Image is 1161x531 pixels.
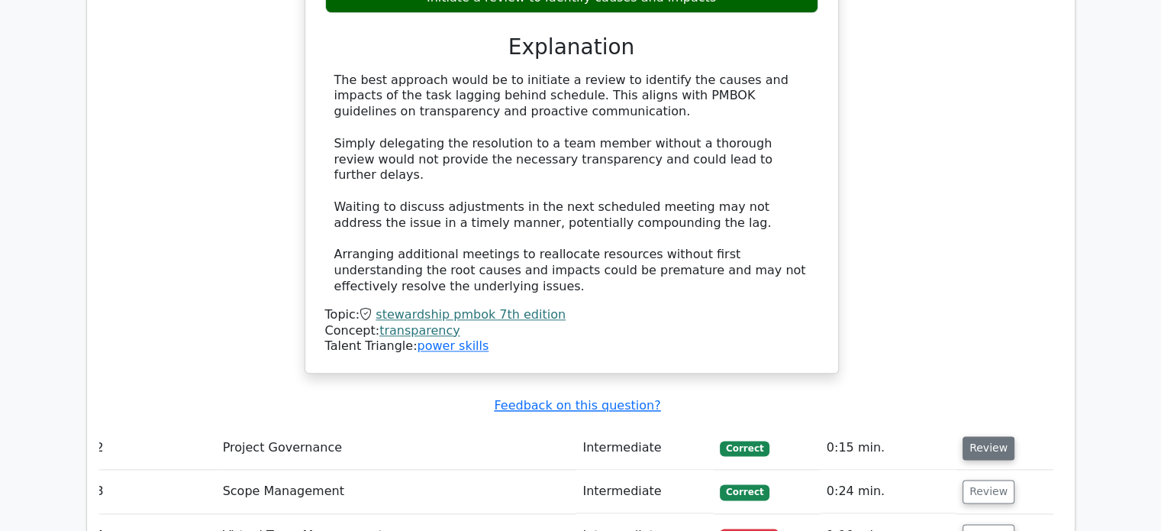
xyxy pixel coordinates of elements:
[334,34,809,60] h3: Explanation
[963,480,1014,503] button: Review
[576,426,714,470] td: Intermediate
[90,470,217,513] td: 3
[720,484,769,500] span: Correct
[325,323,818,339] div: Concept:
[376,307,566,322] a: stewardship pmbok 7th edition
[334,73,809,295] div: The best approach would be to initiate a review to identify the causes and impacts of the task la...
[821,426,956,470] td: 0:15 min.
[494,398,660,413] a: Feedback on this question?
[720,441,769,456] span: Correct
[576,470,714,513] td: Intermediate
[325,307,818,355] div: Talent Triangle:
[417,338,489,353] a: power skills
[963,436,1014,460] button: Review
[379,323,460,338] a: transparency
[325,307,818,323] div: Topic:
[90,426,217,470] td: 2
[217,470,577,513] td: Scope Management
[217,426,577,470] td: Project Governance
[821,470,956,513] td: 0:24 min.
